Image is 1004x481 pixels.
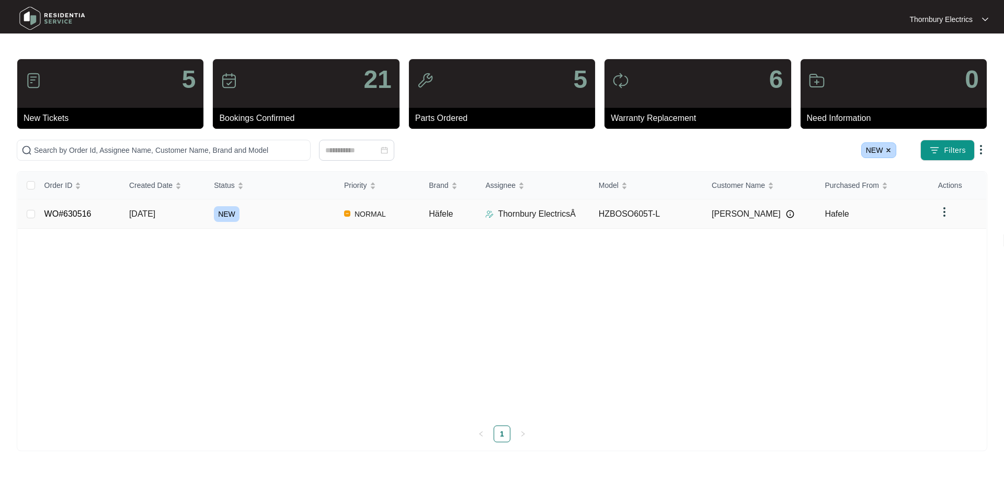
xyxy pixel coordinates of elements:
p: Need Information [807,112,987,125]
span: Status [214,180,235,191]
span: [DATE] [129,209,155,218]
img: icon [221,72,237,89]
img: dropdown arrow [938,206,951,218]
button: right [515,426,531,442]
th: Created Date [121,172,206,199]
img: filter icon [929,145,940,155]
p: Warranty Replacement [611,112,791,125]
img: Vercel Logo [344,210,350,217]
span: NEW [861,142,897,158]
span: Priority [344,180,367,191]
th: Status [206,172,336,199]
span: left [478,431,484,437]
span: Model [599,180,619,191]
a: WO#630516 [44,209,92,218]
p: 5 [182,67,196,92]
p: Bookings Confirmed [219,112,399,125]
li: 1 [494,426,510,442]
p: 0 [965,67,979,92]
span: Assignee [485,180,516,191]
p: Thornbury Electrics [909,14,973,25]
input: Search by Order Id, Assignee Name, Customer Name, Brand and Model [34,144,306,156]
span: Purchased From [825,180,878,191]
span: Häfele [429,209,453,218]
p: Thornbury ElectricsÂ [498,208,576,220]
p: New Tickets [24,112,203,125]
img: search-icon [21,145,32,155]
img: icon [417,72,433,89]
img: Assigner Icon [485,210,494,218]
p: 21 [363,67,391,92]
img: dropdown arrow [975,143,987,156]
img: close icon [885,147,892,153]
span: Created Date [129,180,173,191]
th: Priority [336,172,420,199]
img: icon [612,72,629,89]
button: filter iconFilters [920,140,975,161]
span: Order ID [44,180,73,191]
p: Parts Ordered [415,112,595,125]
img: Info icon [786,210,794,218]
span: Filters [944,145,966,156]
button: left [473,426,489,442]
td: HZBOSO605T-L [590,199,703,229]
p: 5 [573,67,587,92]
th: Purchased From [816,172,929,199]
th: Brand [420,172,477,199]
span: [PERSON_NAME] [712,208,781,220]
img: icon [808,72,825,89]
li: Next Page [515,426,531,442]
a: 1 [494,426,510,442]
span: NEW [214,206,239,222]
li: Previous Page [473,426,489,442]
span: right [520,431,526,437]
th: Customer Name [703,172,816,199]
th: Order ID [36,172,121,199]
span: Hafele [825,209,849,218]
img: residentia service logo [16,3,89,34]
img: icon [25,72,42,89]
th: Assignee [477,172,590,199]
th: Actions [930,172,986,199]
span: NORMAL [350,208,390,220]
span: Customer Name [712,180,765,191]
p: 6 [769,67,783,92]
img: dropdown arrow [982,17,988,22]
th: Model [590,172,703,199]
span: Brand [429,180,448,191]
